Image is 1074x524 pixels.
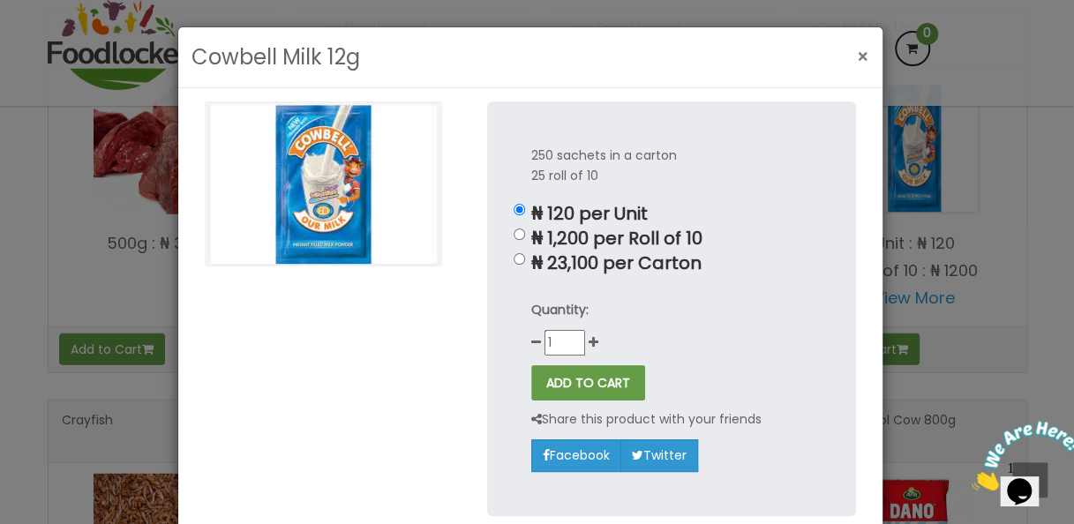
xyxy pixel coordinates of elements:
[7,7,116,77] img: Chat attention grabber
[192,41,360,74] h3: Cowbell Milk 12g
[531,146,812,186] p: 250 sachets in a carton 25 roll of 10
[7,7,14,22] span: 1
[531,409,762,430] p: Share this product with your friends
[514,253,525,265] input: ₦ 23,100 per Carton
[205,101,442,266] img: Cowbell Milk 12g
[965,414,1074,498] iframe: chat widget
[531,365,645,400] button: ADD TO CART
[620,439,698,471] a: Twitter
[531,204,812,224] p: ₦ 120 per Unit
[531,253,812,273] p: ₦ 23,100 per Carton
[848,39,878,75] button: Close
[531,228,812,249] p: ₦ 1,200 per Roll of 10
[857,44,869,70] span: ×
[514,204,525,215] input: ₦ 120 per Unit
[531,439,621,471] a: Facebook
[531,301,589,318] strong: Quantity:
[514,228,525,240] input: ₦ 1,200 per Roll of 10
